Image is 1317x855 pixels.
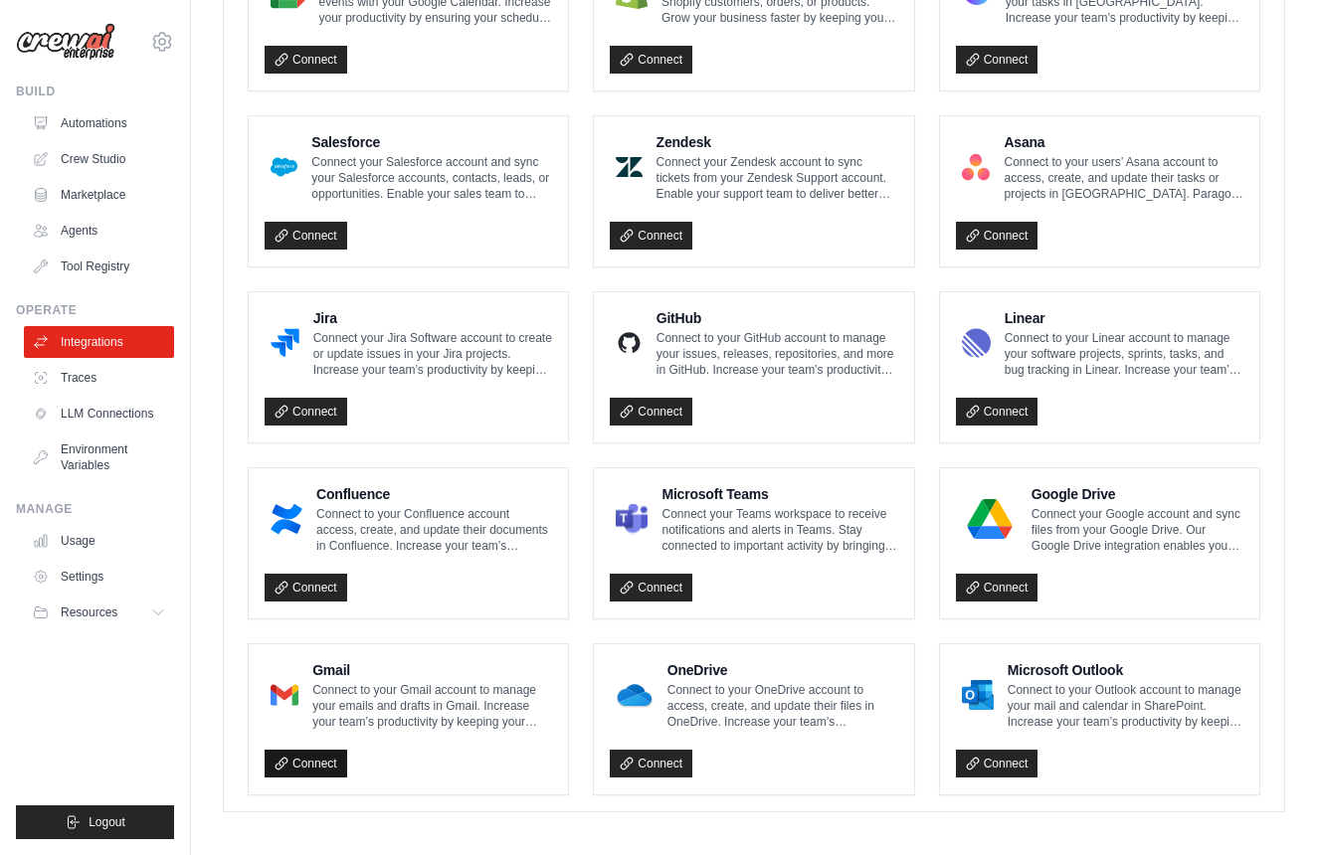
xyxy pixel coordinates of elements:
p: Connect to your Outlook account to manage your mail and calendar in SharePoint. Increase your tea... [1008,682,1243,730]
a: Connect [265,398,347,426]
p: Connect to your Confluence account access, create, and update their documents in Confluence. Incr... [316,506,552,554]
h4: Microsoft Outlook [1008,660,1243,680]
h4: Gmail [312,660,552,680]
h4: Linear [1005,308,1243,328]
h4: Zendesk [657,132,898,152]
a: Integrations [24,326,174,358]
img: Asana Logo [962,147,991,187]
img: Microsoft Teams Logo [616,499,648,539]
p: Connect to your GitHub account to manage your issues, releases, repositories, and more in GitHub.... [657,330,898,378]
a: Connect [956,222,1038,250]
a: Connect [610,46,692,74]
a: Connect [265,222,347,250]
img: Jira Logo [271,323,299,363]
a: Connect [956,46,1038,74]
a: Agents [24,215,174,247]
img: Confluence Logo [271,499,302,539]
a: Marketplace [24,179,174,211]
div: Operate [16,302,174,318]
a: Settings [24,561,174,593]
p: Connect your Jira Software account to create or update issues in your Jira projects. Increase you... [313,330,553,378]
p: Connect to your Linear account to manage your software projects, sprints, tasks, and bug tracking... [1005,330,1243,378]
a: Connect [610,222,692,250]
button: Resources [24,597,174,628]
span: Resources [61,604,117,620]
a: Usage [24,525,174,557]
h4: Confluence [316,484,552,504]
img: OneDrive Logo [616,675,653,715]
img: Microsoft Outlook Logo [962,675,994,715]
a: Connect [265,574,347,601]
iframe: Chat Widget [1218,760,1317,855]
h4: Asana [1004,132,1243,152]
img: Zendesk Logo [616,147,642,187]
a: Connect [265,750,347,777]
p: Connect your Teams workspace to receive notifications and alerts in Teams. Stay connected to impo... [661,506,897,554]
p: Connect to your OneDrive account to access, create, and update their files in OneDrive. Increase ... [667,682,898,730]
p: Connect your Salesforce account and sync your Salesforce accounts, contacts, leads, or opportunit... [311,154,552,202]
h4: Microsoft Teams [661,484,897,504]
h4: Jira [313,308,553,328]
p: Connect your Zendesk account to sync tickets from your Zendesk Support account. Enable your suppo... [657,154,898,202]
div: Build [16,84,174,99]
a: LLM Connections [24,398,174,429]
img: GitHub Logo [616,323,642,363]
p: Connect your Google account and sync files from your Google Drive. Our Google Drive integration e... [1032,506,1243,554]
a: Tool Registry [24,251,174,282]
span: Logout [89,814,125,830]
p: Connect to your users’ Asana account to access, create, and update their tasks or projects in [GE... [1004,154,1243,202]
a: Connect [956,398,1038,426]
a: Connect [265,46,347,74]
img: Linear Logo [962,323,991,363]
a: Connect [610,750,692,777]
button: Logout [16,805,174,839]
a: Crew Studio [24,143,174,175]
p: Connect to your Gmail account to manage your emails and drafts in Gmail. Increase your team’s pro... [312,682,552,730]
div: Manage [16,501,174,517]
img: Google Drive Logo [962,499,1018,539]
a: Traces [24,362,174,394]
a: Automations [24,107,174,139]
h4: GitHub [657,308,898,328]
a: Connect [956,574,1038,601]
h4: Google Drive [1032,484,1243,504]
a: Connect [610,574,692,601]
img: Salesforce Logo [271,147,297,187]
a: Environment Variables [24,433,174,481]
img: Gmail Logo [271,675,298,715]
h4: OneDrive [667,660,898,680]
img: Logo [16,23,115,61]
a: Connect [956,750,1038,777]
h4: Salesforce [311,132,552,152]
a: Connect [610,398,692,426]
